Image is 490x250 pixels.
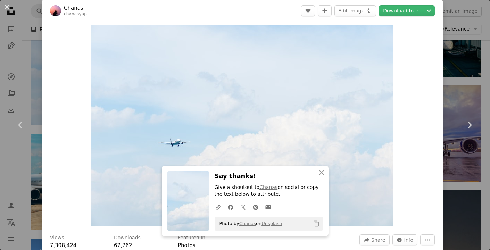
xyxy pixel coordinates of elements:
[318,5,332,16] button: Add to Collection
[448,92,490,158] a: Next
[301,5,315,16] button: Like
[91,25,393,226] img: photo of white commercial airplane flying in sky under white clouds
[50,242,76,249] span: 7,308,424
[371,235,385,245] span: Share
[334,5,376,16] button: Edit image
[420,234,435,245] button: More Actions
[114,242,132,249] span: 67,762
[239,221,256,226] a: Chanas
[50,5,61,16] img: Go to Chanas's profile
[114,234,141,241] h3: Downloads
[423,5,435,16] button: Choose download size
[178,234,205,241] h3: Featured in
[237,200,249,214] a: Share on Twitter
[215,171,323,181] h3: Say thanks!
[379,5,423,16] a: Download free
[91,25,393,226] button: Zoom in on this image
[249,200,262,214] a: Share on Pinterest
[310,218,322,230] button: Copy to clipboard
[224,200,237,214] a: Share on Facebook
[259,184,277,190] a: Chanas
[50,234,64,241] h3: Views
[64,11,87,16] a: chanasyap
[359,234,389,245] button: Share this image
[261,221,282,226] a: Unsplash
[404,235,414,245] span: Info
[178,242,196,249] a: Photos
[215,184,323,198] p: Give a shoutout to on social or copy the text below to attribute.
[392,234,418,245] button: Stats about this image
[216,218,282,229] span: Photo by on
[64,5,87,11] a: Chanas
[262,200,274,214] a: Share over email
